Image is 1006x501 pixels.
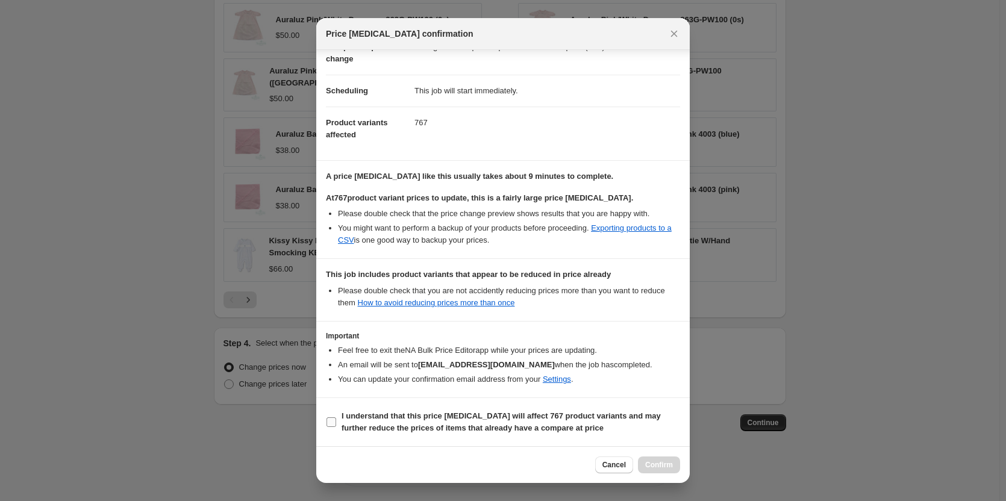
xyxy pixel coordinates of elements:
[342,411,661,432] b: I understand that this price [MEDICAL_DATA] will affect 767 product variants and may further redu...
[602,460,626,470] span: Cancel
[338,223,672,244] a: Exporting products to a CSV
[326,331,680,341] h3: Important
[338,373,680,385] li: You can update your confirmation email address from your .
[358,298,515,307] a: How to avoid reducing prices more than once
[338,285,680,309] li: Please double check that you are not accidently reducing prices more than you want to reduce them
[595,456,633,473] button: Cancel
[338,344,680,356] li: Feel free to exit the NA Bulk Price Editor app while your prices are updating.
[338,208,680,220] li: Please double check that the price change preview shows results that you are happy with.
[326,193,633,202] b: At 767 product variant prices to update, this is a fairly large price [MEDICAL_DATA].
[326,118,388,139] span: Product variants affected
[338,359,680,371] li: An email will be sent to when the job has completed .
[326,270,611,279] b: This job includes product variants that appear to be reduced in price already
[326,86,368,95] span: Scheduling
[418,360,555,369] b: [EMAIL_ADDRESS][DOMAIN_NAME]
[326,28,473,40] span: Price [MEDICAL_DATA] confirmation
[326,172,613,181] b: A price [MEDICAL_DATA] like this usually takes about 9 minutes to complete.
[543,375,571,384] a: Settings
[414,107,680,138] dd: 767
[666,25,683,42] button: Close
[414,75,680,107] dd: This job will start immediately.
[338,222,680,246] li: You might want to perform a backup of your products before proceeding. is one good way to backup ...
